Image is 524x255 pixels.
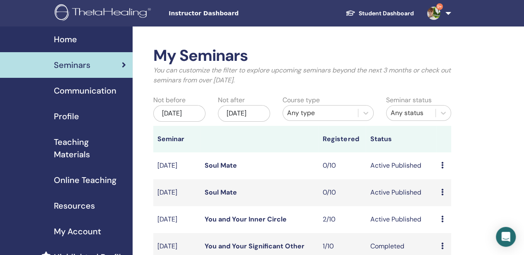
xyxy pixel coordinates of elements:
span: Resources [54,200,95,212]
label: Course type [283,95,320,105]
td: [DATE] [153,179,200,206]
label: Not before [153,95,186,105]
td: 0/10 [319,179,366,206]
span: Home [54,33,77,46]
td: [DATE] [153,206,200,233]
th: Status [366,126,437,152]
img: logo.png [55,4,154,23]
td: 0/10 [319,152,366,179]
label: Not after [218,95,245,105]
img: default.jpg [427,7,440,20]
span: Instructor Dashboard [169,9,293,18]
span: Seminars [54,59,90,71]
td: Active Published [366,179,437,206]
span: Profile [54,110,79,123]
a: Soul Mate [205,188,237,197]
div: [DATE] [218,105,270,122]
td: 2/10 [319,206,366,233]
h2: My Seminars [153,46,451,65]
div: Any status [391,108,431,118]
span: Communication [54,84,116,97]
a: You and Your Significant Other [205,242,304,250]
div: Open Intercom Messenger [496,227,516,247]
td: Active Published [366,206,437,233]
a: Student Dashboard [339,6,420,21]
span: Online Teaching [54,174,116,186]
div: [DATE] [153,105,205,122]
span: Teaching Materials [54,136,126,161]
td: [DATE] [153,152,200,179]
span: 9+ [436,3,443,10]
p: You can customize the filter to explore upcoming seminars beyond the next 3 months or check out s... [153,65,451,85]
th: Seminar [153,126,200,152]
label: Seminar status [386,95,432,105]
img: graduation-cap-white.svg [345,10,355,17]
span: My Account [54,225,101,238]
a: Soul Mate [205,161,237,170]
td: Active Published [366,152,437,179]
a: You and Your Inner Circle [205,215,287,224]
div: Any type [287,108,354,118]
th: Registered [319,126,366,152]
